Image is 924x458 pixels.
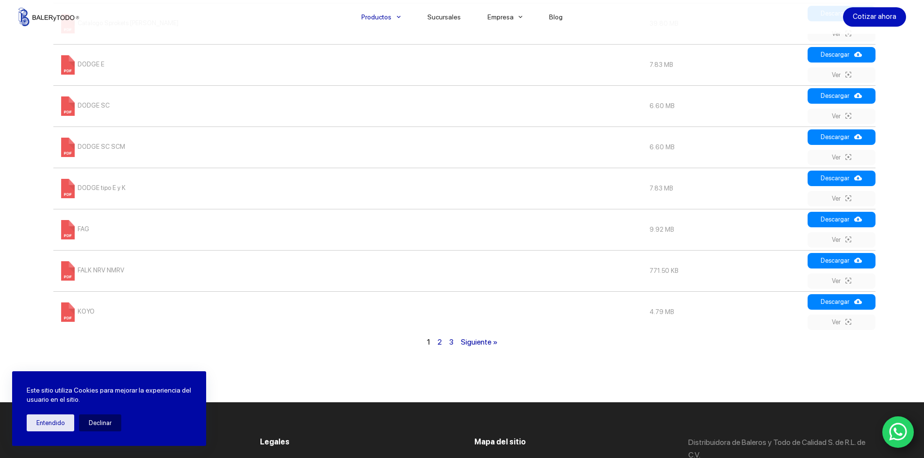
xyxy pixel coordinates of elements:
[645,291,805,332] td: 4.79 MB
[58,184,126,191] a: DODGE tipo E y K
[645,126,805,168] td: 6.60 MB
[58,102,110,109] a: DODGE SC
[79,414,121,431] button: Declinar
[427,337,430,347] span: 1
[58,225,89,233] a: FAG
[58,308,95,315] a: KOYO
[474,436,664,448] h3: Mapa del sitio
[18,8,79,26] img: Balerytodo
[645,209,805,250] td: 9.92 MB
[645,44,805,85] td: 7.83 MB
[260,437,290,446] span: Legales
[808,150,875,165] a: Ver
[645,250,805,291] td: 771.50 KB
[27,414,74,431] button: Entendido
[808,129,875,145] a: Descargar
[808,253,875,268] a: Descargar
[808,171,875,186] a: Descargar
[808,315,875,330] a: Ver
[808,88,875,104] a: Descargar
[808,191,875,206] a: Ver
[645,168,805,209] td: 7.83 MB
[808,109,875,124] a: Ver
[808,47,875,63] a: Descargar
[449,337,454,347] a: 3
[808,273,875,289] a: Ver
[27,386,192,405] p: Este sitio utiliza Cookies para mejorar la experiencia del usuario en el sitio.
[645,85,805,126] td: 6.60 MB
[808,67,875,83] a: Ver
[808,294,875,310] a: Descargar
[808,212,875,227] a: Descargar
[461,337,498,347] a: Siguiente »
[843,7,906,27] a: Cotizar ahora
[808,232,875,248] a: Ver
[438,337,442,347] a: 2
[58,267,124,274] a: FALK NRV NMRV
[58,61,104,68] a: DODGE E
[58,143,125,150] a: DODGE SC SCM
[882,416,914,448] a: WhatsApp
